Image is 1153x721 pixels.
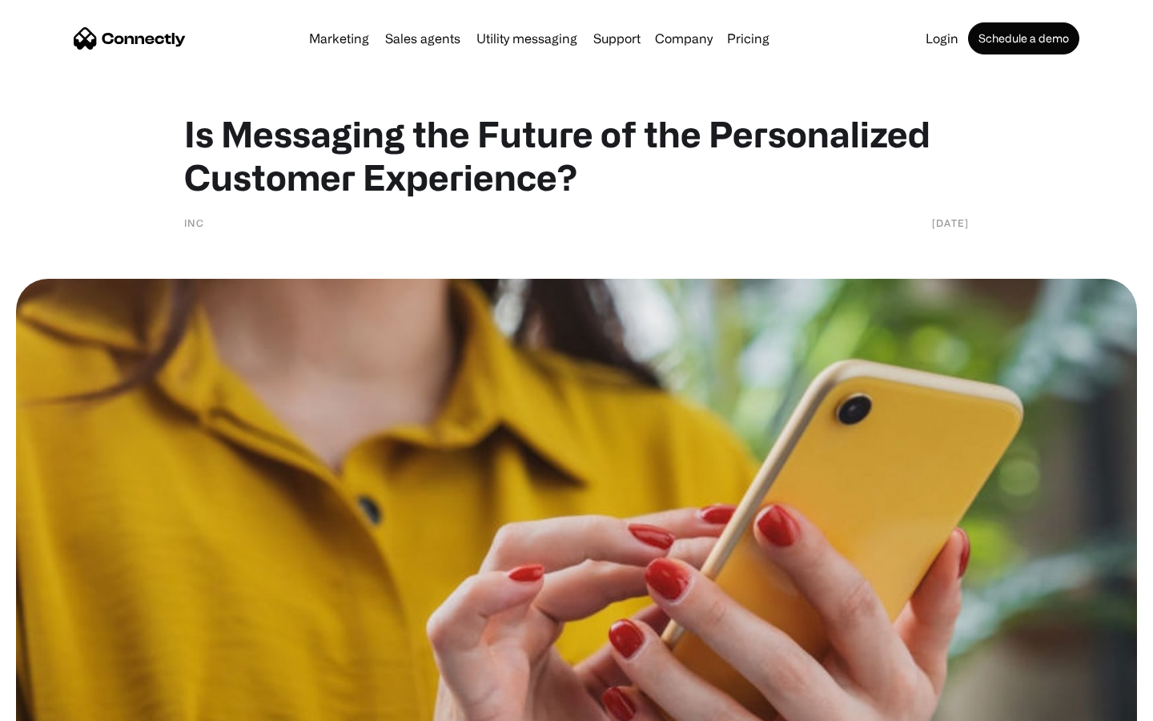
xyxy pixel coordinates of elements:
[919,32,965,45] a: Login
[932,215,969,231] div: [DATE]
[650,27,717,50] div: Company
[655,27,713,50] div: Company
[184,112,969,199] h1: Is Messaging the Future of the Personalized Customer Experience?
[587,32,647,45] a: Support
[74,26,186,50] a: home
[184,215,204,231] div: Inc
[721,32,776,45] a: Pricing
[303,32,376,45] a: Marketing
[470,32,584,45] a: Utility messaging
[16,693,96,715] aside: Language selected: English
[32,693,96,715] ul: Language list
[379,32,467,45] a: Sales agents
[968,22,1079,54] a: Schedule a demo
